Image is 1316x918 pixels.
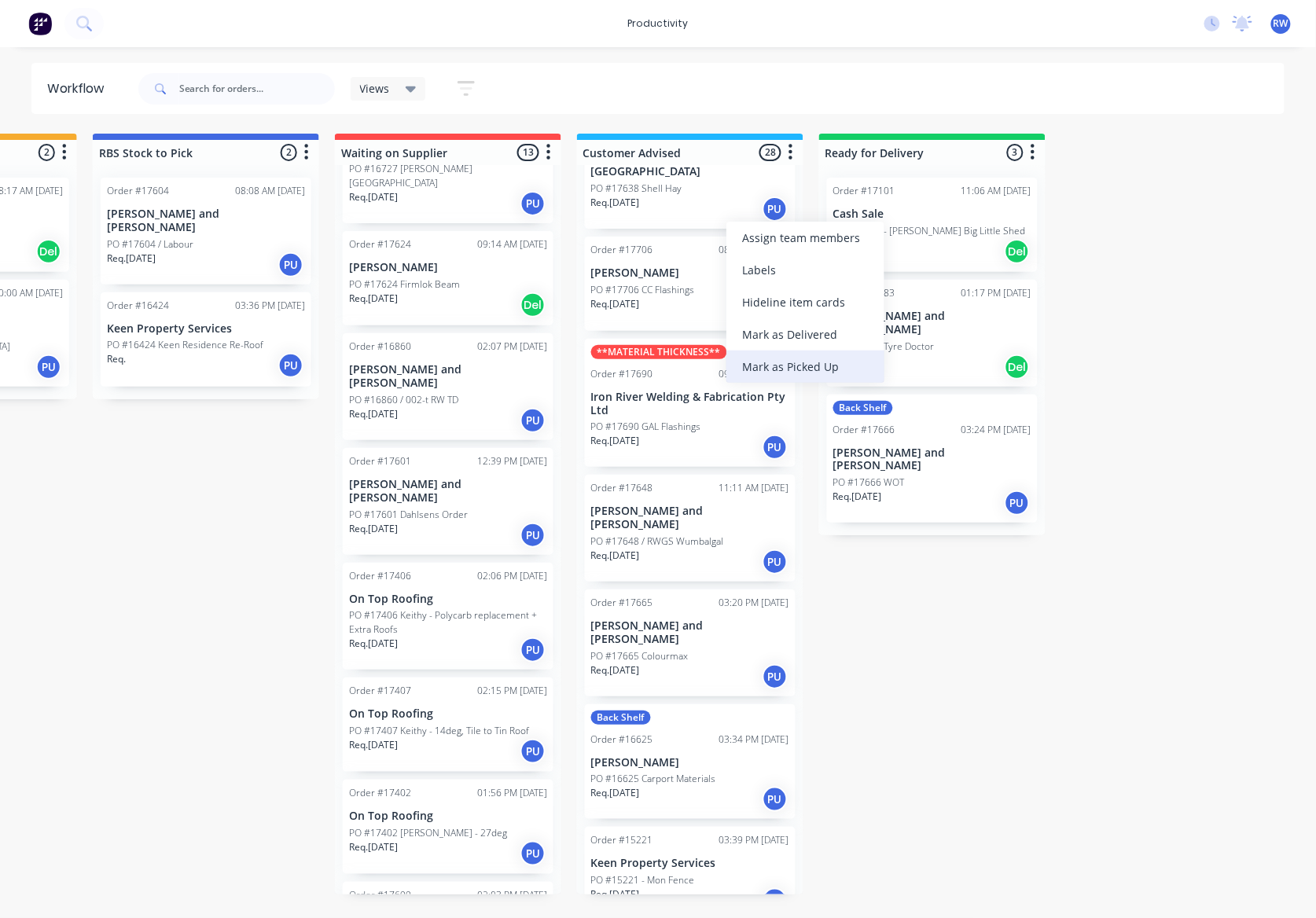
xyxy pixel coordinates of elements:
[833,207,1031,221] p: Cash Sale
[620,12,697,35] div: productivity
[349,363,547,390] p: [PERSON_NAME] and [PERSON_NAME]
[349,522,398,536] p: Req. [DATE]
[591,345,727,359] div: **MATERIAL THICKNESS**
[833,490,882,504] p: Req. [DATE]
[591,887,640,901] p: Req. [DATE]
[107,322,305,336] p: Keen Property Services
[833,423,895,437] div: Order #17666
[763,435,788,460] div: PU
[36,354,61,380] div: PU
[833,184,895,198] div: Order #17101
[591,297,640,311] p: Req. [DATE]
[343,780,553,874] div: Order #1740201:56 PM [DATE]On Top RoofingPO #17402 [PERSON_NAME] - 27degReq.[DATE]PU
[591,196,640,210] p: Req. [DATE]
[278,252,303,277] div: PU
[591,711,651,725] div: Back Shelf
[349,593,547,606] p: On Top Roofing
[179,73,335,105] input: Search for orders...
[585,589,796,696] div: Order #1766503:20 PM [DATE][PERSON_NAME] and [PERSON_NAME]PO #17665 ColourmaxReq.[DATE]PU
[349,888,411,902] div: Order #17699
[833,401,893,415] div: Back Shelf
[591,434,640,448] p: Req. [DATE]
[349,340,411,354] div: Order #16860
[833,224,1026,238] p: PO #17101 - [PERSON_NAME] Big Little Shed
[477,569,547,583] div: 02:06 PM [DATE]
[349,786,411,800] div: Order #17402
[1005,239,1030,264] div: Del
[591,391,789,417] p: Iron River Welding & Fabrication Pty Ltd
[591,772,716,786] p: PO #16625 Carport Materials
[763,888,788,913] div: PU
[719,733,789,747] div: 03:34 PM [DATE]
[833,310,1031,336] p: [PERSON_NAME] and [PERSON_NAME]
[726,286,884,318] div: Hide line item cards
[343,677,553,772] div: Order #1740702:15 PM [DATE]On Top RoofingPO #17407 Keithy - 14deg, Tile to Tin RoofReq.[DATE]PU
[349,292,398,306] p: Req. [DATE]
[591,152,789,178] p: [PERSON_NAME][GEOGRAPHIC_DATA]
[585,339,796,468] div: **MATERIAL THICKNESS**Order #1769009:07 AM [DATE]Iron River Welding & Fabrication Pty LtdPO #1769...
[591,857,789,870] p: Keen Property Services
[47,79,112,98] div: Workflow
[343,333,553,440] div: Order #1686002:07 PM [DATE][PERSON_NAME] and [PERSON_NAME]PO #16860 / 002-t RW TDReq.[DATE]PU
[726,318,884,351] div: Mark as Delivered
[827,178,1038,272] div: Order #1710111:06 AM [DATE]Cash SalePO #17101 - [PERSON_NAME] Big Little ShedReq.[DATE]Del
[719,833,789,847] div: 03:39 PM [DATE]
[349,608,547,637] p: PO #17406 Keithy - Polycarb replacement + Extra Roofs
[343,231,553,325] div: Order #1762409:14 AM [DATE][PERSON_NAME]PO #17624 Firmlok BeamReq.[DATE]Del
[961,184,1031,198] div: 11:06 AM [DATE]
[585,704,796,820] div: Back ShelfOrder #1662503:34 PM [DATE][PERSON_NAME]PO #16625 Carport MaterialsReq.[DATE]PU
[591,756,789,769] p: [PERSON_NAME]
[235,184,305,198] div: 08:08 AM [DATE]
[343,448,553,555] div: Order #1760112:39 PM [DATE][PERSON_NAME] and [PERSON_NAME]PO #17601 Dahlsens OrderReq.[DATE]PU
[1274,17,1288,31] span: RW
[719,243,789,257] div: 08:50 AM [DATE]
[101,178,311,285] div: Order #1760408:08 AM [DATE][PERSON_NAME] and [PERSON_NAME]PO #17604 / LabourReq.[DATE]PU
[591,534,724,549] p: PO #17648 / RWGS Wumbalgal
[520,841,546,866] div: PU
[107,237,193,252] p: PO #17604 / Labour
[349,826,507,840] p: PO #17402 [PERSON_NAME] - 27deg
[726,222,884,254] div: Assign team members
[719,481,789,495] div: 11:11 AM [DATE]
[961,423,1031,437] div: 03:24 PM [DATE]
[107,184,169,198] div: Order #17604
[827,395,1038,523] div: Back ShelfOrder #1766603:24 PM [DATE][PERSON_NAME] and [PERSON_NAME]PO #17666 WOTReq.[DATE]PU
[591,649,689,663] p: PO #17665 Colourmax
[520,523,546,548] div: PU
[719,596,789,610] div: 03:20 PM [DATE]
[349,237,411,252] div: Order #17624
[349,724,529,738] p: PO #17407 Keithy - 14deg, Tile to Tin Roof
[591,243,653,257] div: Order #17706
[28,12,52,35] img: Factory
[585,122,796,229] div: [PERSON_NAME][GEOGRAPHIC_DATA]PO #17638 Shell HayReq.[DATE]PU
[349,569,411,583] div: Order #17406
[726,351,884,383] div: Mark as Picked Up
[349,810,547,823] p: On Top Roofing
[36,239,61,264] div: Del
[591,873,695,887] p: PO #15221 - Mon Fence
[477,684,547,698] div: 02:15 PM [DATE]
[520,739,546,764] div: PU
[349,393,458,407] p: PO #16860 / 002-t RW TD
[349,840,398,854] p: Req. [DATE]
[591,833,653,847] div: Order #15221
[477,340,547,354] div: 02:07 PM [DATE]
[719,367,789,381] div: 09:07 AM [DATE]
[591,663,640,677] p: Req. [DATE]
[235,299,305,313] div: 03:36 PM [DATE]
[833,476,905,490] p: PO #17666 WOT
[477,454,547,468] div: 12:39 PM [DATE]
[763,549,788,575] div: PU
[278,353,303,378] div: PU
[101,292,311,387] div: Order #1642403:36 PM [DATE]Keen Property ServicesPO #16424 Keen Residence Re-RoofReq.PU
[585,237,796,331] div: Order #1770608:50 AM [DATE][PERSON_NAME]PO #17706 CC FlashingsReq.[DATE]PU
[360,80,390,97] span: Views
[349,684,411,698] div: Order #17407
[591,733,653,747] div: Order #16625
[343,563,553,670] div: Order #1740602:06 PM [DATE]On Top RoofingPO #17406 Keithy - Polycarb replacement + Extra RoofsReq...
[1005,354,1030,380] div: Del
[520,408,546,433] div: PU
[591,283,695,297] p: PO #17706 CC Flashings
[591,786,640,800] p: Req. [DATE]
[349,738,398,752] p: Req. [DATE]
